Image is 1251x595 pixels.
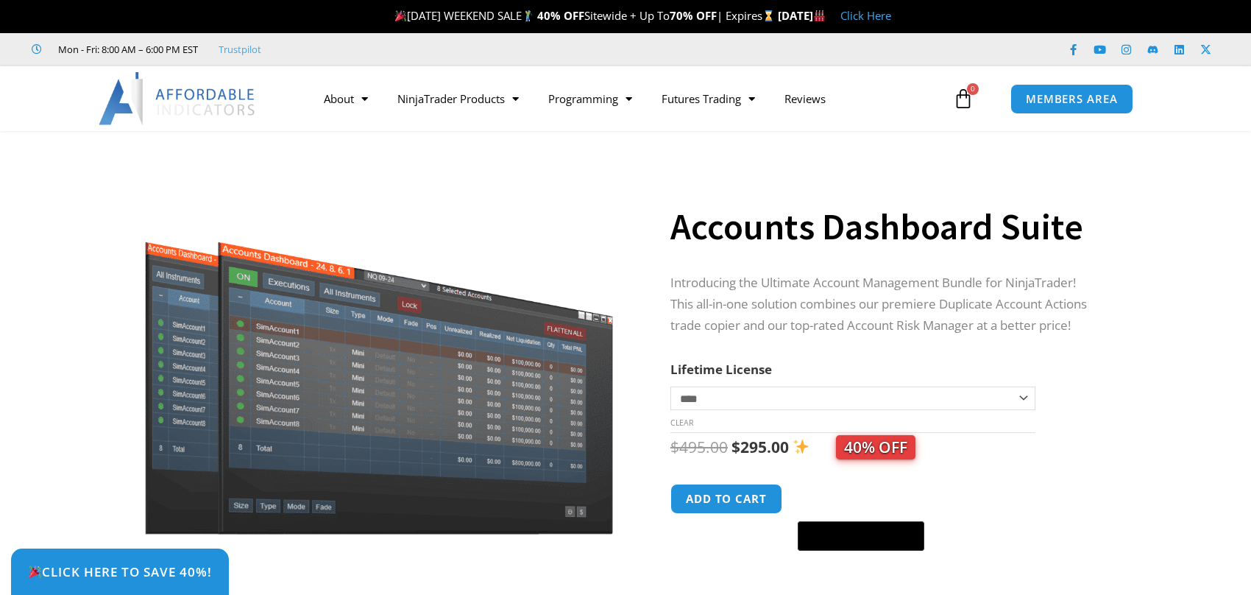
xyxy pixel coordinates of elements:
span: 0 [967,83,979,95]
iframe: Secure express checkout frame [795,482,927,517]
a: 0 [931,77,996,120]
img: 🏭 [814,10,825,21]
span: MEMBERS AREA [1026,94,1118,105]
strong: [DATE] [778,8,826,23]
button: Buy with GPay [798,521,924,551]
img: 🎉 [29,566,41,578]
a: Trustpilot [219,41,261,58]
img: ✨ [793,439,809,454]
bdi: 295.00 [731,437,789,457]
img: 🎉 [395,10,406,21]
span: $ [731,437,740,457]
span: $ [670,437,679,457]
a: Reviews [770,82,840,116]
img: ⌛ [763,10,774,21]
img: LogoAI | Affordable Indicators – NinjaTrader [99,72,257,125]
label: Lifetime License [670,361,772,378]
span: [DATE] WEEKEND SALE Sitewide + Up To | Expires [391,8,778,23]
p: Introducing the Ultimate Account Management Bundle for NinjaTrader! This all-in-one solution comb... [670,272,1100,337]
strong: 40% OFF [537,8,584,23]
a: Programming [534,82,647,116]
span: Mon - Fri: 8:00 AM – 6:00 PM EST [54,41,198,58]
a: Click Here [840,8,891,23]
a: NinjaTrader Products [383,82,534,116]
strong: 70% OFF [670,8,717,23]
span: 40% OFF [836,435,915,460]
a: About [309,82,383,116]
bdi: 495.00 [670,437,728,457]
button: Add to cart [670,484,782,514]
a: Futures Trading [647,82,770,116]
a: 🎉Click Here to save 40%! [11,549,229,595]
span: Click Here to save 40%! [28,566,212,578]
a: Clear options [670,418,693,428]
a: MEMBERS AREA [1010,84,1133,114]
nav: Menu [309,82,949,116]
img: 🏌️‍♂️ [522,10,534,21]
h1: Accounts Dashboard Suite [670,201,1100,253]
